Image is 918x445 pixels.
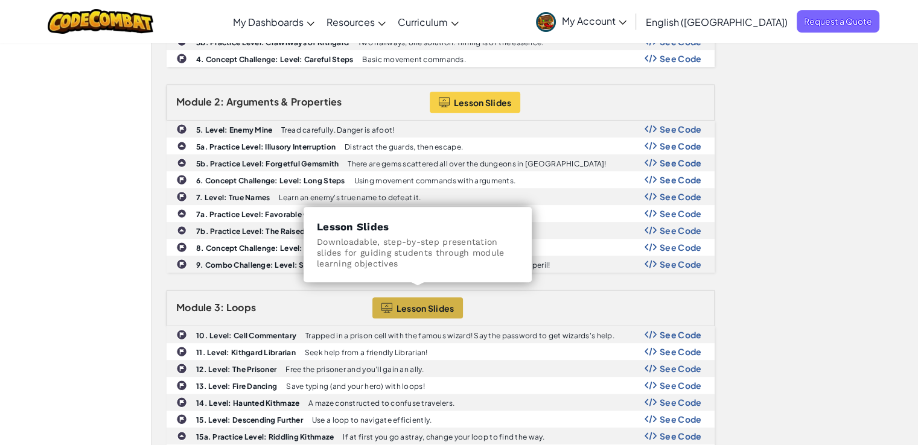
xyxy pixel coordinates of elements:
b: 10. Level: Cell Commentary [196,331,296,340]
h3: Lesson Slides [317,220,518,233]
b: 5a. Practice Level: Illusory Interruption [196,142,336,151]
span: See Code [660,209,702,218]
img: avatar [536,12,556,32]
b: 11. Level: Kithgard Librarian [196,348,296,357]
b: 6. Concept Challenge: Level: Long Steps [196,176,345,185]
img: Show Code Logo [645,432,657,440]
span: 2: [214,95,225,108]
span: 3: [214,301,225,314]
img: Show Code Logo [645,364,657,373]
p: Seek help from a friendly Librarian! [305,349,428,356]
a: 15a. Practice Level: Riddling Kithmaze If at first you go astray, change your loop to find the wa... [167,428,715,444]
span: See Code [660,226,702,235]
span: Lesson Slides [454,98,512,107]
img: IconPracticeLevel.svg [177,431,186,441]
a: 11. Level: Kithgard Librarian Seek help from a friendly Librarian! Show Code Logo See Code [167,343,715,360]
p: Two hallways, one solution. Timing is of the essence. [358,39,543,46]
img: IconChallengeLevel.svg [176,380,187,391]
a: 7. Level: True Names Learn an enemy's true name to defeat it. Show Code Logo See Code [167,188,715,205]
span: See Code [660,175,702,185]
img: Show Code Logo [645,54,657,63]
span: Lesson Slides [397,303,454,313]
img: IconChallengeLevel.svg [176,174,187,185]
a: 10. Level: Cell Commentary Trapped in a prison cell with the famous wizard! Say the password to g... [167,326,715,343]
p: Free the prisoner and you'll gain an ally. [285,365,424,373]
p: Trapped in a prison cell with the famous wizard! Say the password to get wizards's help. [305,332,614,339]
img: IconChallengeLevel.svg [176,191,187,202]
p: Learn an enemy's true name to defeat it. [279,194,421,201]
a: Resources [320,5,392,38]
a: My Dashboards [227,5,320,38]
b: 15. Level: Descending Further [196,415,303,424]
b: 5. Level: Enemy Mine [196,125,272,134]
img: IconPracticeLevel.svg [177,209,186,218]
button: Lesson Slides [372,297,464,318]
p: Tread carefully. Danger is afoot! [281,126,394,134]
img: IconPracticeLevel.svg [177,158,186,168]
a: 12. Level: The Prisoner Free the prisoner and you'll gain an ally. Show Code Logo See Code [167,360,715,377]
span: See Code [660,414,702,424]
img: Show Code Logo [645,347,657,356]
span: See Code [660,347,702,356]
b: 8. Concept Challenge: Level: Dangerous Steps [196,244,366,253]
img: Show Code Logo [645,260,657,268]
img: Show Code Logo [645,142,657,150]
a: Curriculum [392,5,465,38]
a: 7b. Practice Level: The Raised Sword Learn to equip yourself for combat. Show Code Logo See Code [167,222,715,239]
span: See Code [660,259,702,269]
img: Show Code Logo [645,243,657,251]
b: 13. Level: Fire Dancing [196,382,277,391]
span: Resources [327,16,375,28]
img: Show Code Logo [645,226,657,235]
span: See Code [660,242,702,252]
a: 4. Concept Challenge: Level: Careful Steps Basic movement commands. Show Code Logo See Code [167,50,715,67]
img: Show Code Logo [645,159,657,167]
img: IconChallengeLevel.svg [176,346,187,357]
span: See Code [660,431,702,441]
img: Show Code Logo [645,330,657,339]
a: English ([GEOGRAPHIC_DATA]) [640,5,794,38]
img: Show Code Logo [645,175,657,184]
span: See Code [660,330,702,339]
span: Module [176,95,212,108]
b: 12. Level: The Prisoner [196,365,276,374]
span: Arguments & Properties [226,95,342,108]
span: See Code [660,380,702,390]
p: A maze constructed to confuse travelers. [308,399,454,407]
span: See Code [660,192,702,201]
img: Show Code Logo [645,209,657,218]
a: 5b. Practice Level: Forgetful Gemsmith There are gems scattered all over the dungeons in [GEOGRAP... [167,154,715,171]
p: Using movement commands with arguments. [354,177,516,185]
button: Lesson Slides [430,92,521,113]
p: Downloadable, step-by-step presentation slides for guiding students through module learning objec... [317,236,518,269]
span: Module [176,301,212,314]
span: See Code [660,364,702,373]
p: If at first you go astray, change your loop to find the way. [343,433,544,441]
a: Request a Quote [797,10,879,33]
b: 7a. Practice Level: Favorable Odds [196,210,324,219]
a: 15. Level: Descending Further Use a loop to navigate efficiently. Show Code Logo See Code [167,411,715,428]
span: My Dashboards [233,16,304,28]
span: See Code [660,54,702,63]
span: Curriculum [398,16,448,28]
a: 13. Level: Fire Dancing Save typing (and your hero) with loops! Show Code Logo See Code [167,377,715,394]
a: 7a. Practice Level: Favorable Odds Two ogres bar your passage out of the dungeon. Show Code Logo ... [167,205,715,222]
img: Show Code Logo [645,192,657,201]
a: My Account [530,2,633,40]
span: See Code [660,397,702,407]
img: IconChallengeLevel.svg [176,242,187,253]
img: Show Code Logo [645,398,657,406]
a: 6. Concept Challenge: Level: Long Steps Using movement commands with arguments. Show Code Logo Se... [167,171,715,188]
a: 9. Combo Challenge: Level: Sleep Hour Use all of your programming prowess to puzzle past peril! S... [167,256,715,273]
img: IconChallengeLevel.svg [176,53,187,64]
p: There are gems scattered all over the dungeons in [GEOGRAPHIC_DATA]! [348,160,606,168]
span: My Account [562,14,626,27]
b: 7b. Practice Level: The Raised Sword [196,227,331,236]
p: Basic movement commands. [362,55,465,63]
a: 5a. Practice Level: Illusory Interruption Distract the guards, then escape. Show Code Logo See Code [167,137,715,154]
b: 4. Concept Challenge: Level: Careful Steps [196,55,353,64]
img: IconChallengeLevel.svg [176,124,187,134]
img: IconChallengeLevel.svg [176,397,187,408]
img: Show Code Logo [645,381,657,390]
